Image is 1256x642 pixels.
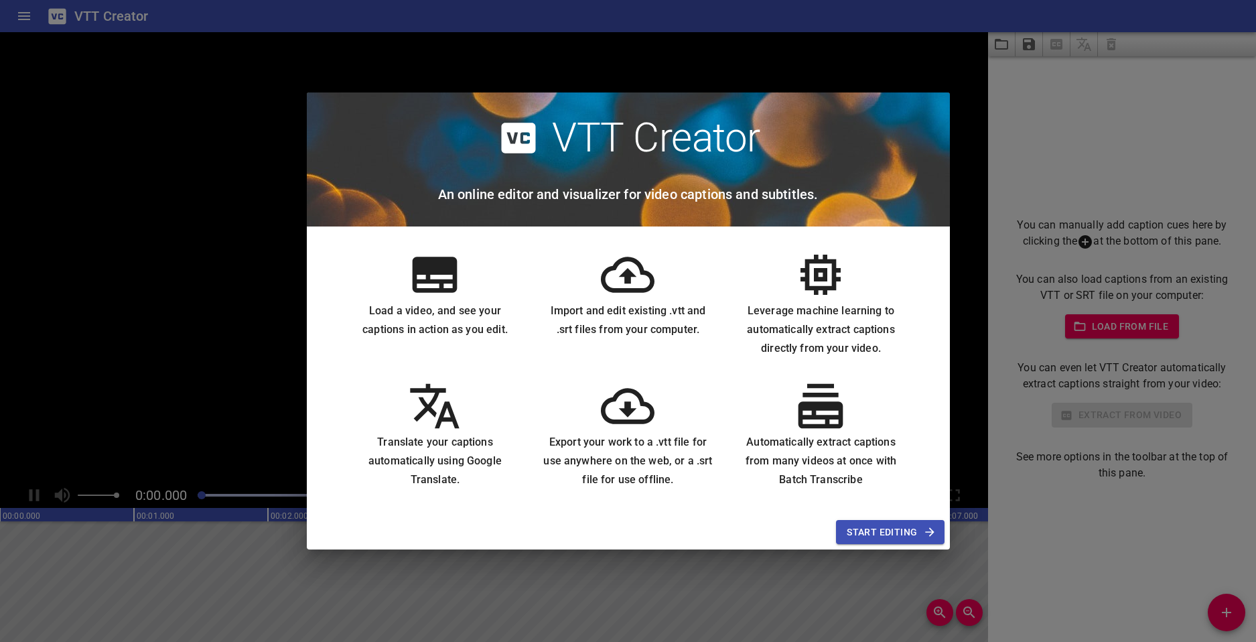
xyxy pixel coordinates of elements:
[847,524,933,541] span: Start Editing
[542,433,713,489] h6: Export your work to a .vtt file for use anywhere on the web, or a .srt file for use offline.
[350,302,521,339] h6: Load a video, and see your captions in action as you edit.
[350,433,521,489] h6: Translate your captions automatically using Google Translate.
[836,520,944,545] button: Start Editing
[735,433,906,489] h6: Automatically extract captions from many videos at once with Batch Transcribe
[735,302,906,358] h6: Leverage machine learning to automatically extract captions directly from your video.
[552,114,760,162] h2: VTT Creator
[438,184,819,205] h6: An online editor and visualizer for video captions and subtitles.
[542,302,713,339] h6: Import and edit existing .vtt and .srt files from your computer.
